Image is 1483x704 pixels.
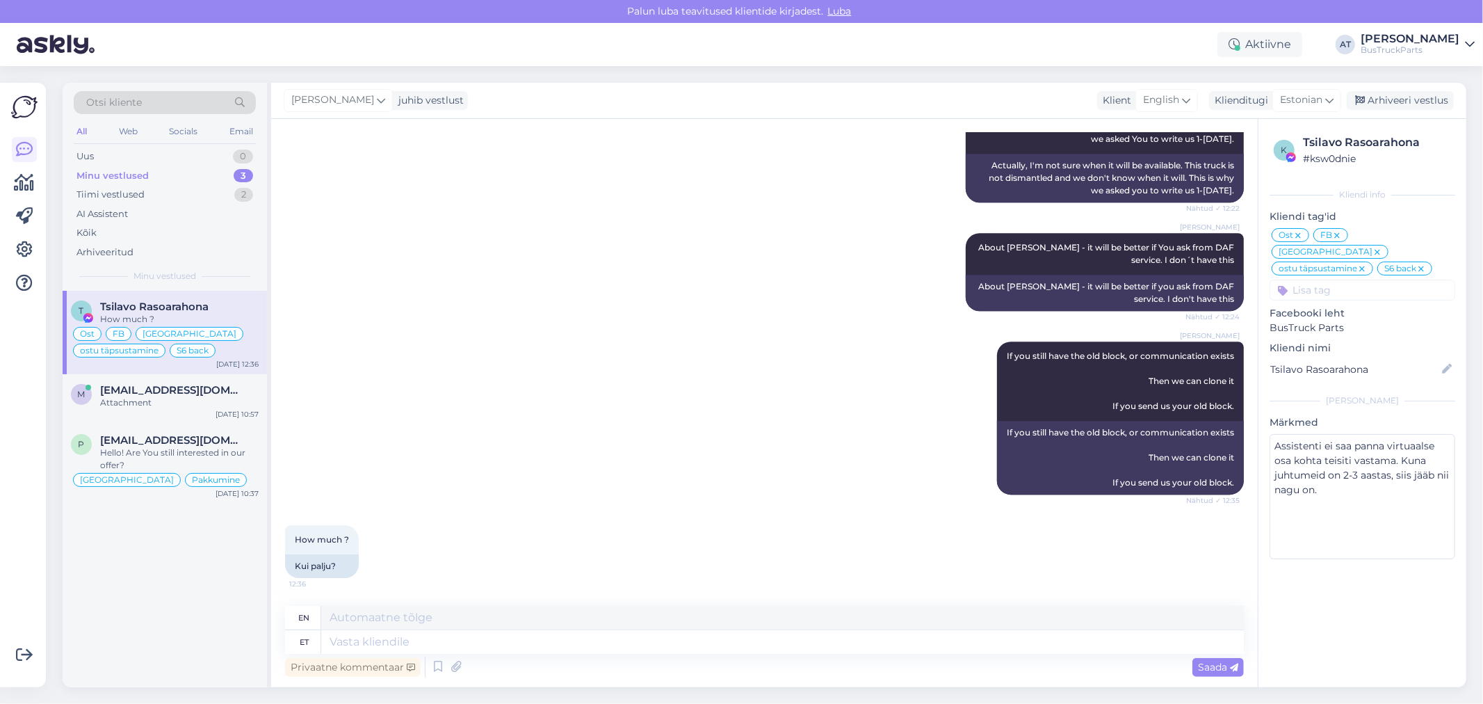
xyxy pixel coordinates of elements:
[1270,362,1439,377] input: Lisa nimi
[1270,280,1455,301] input: Lisa tag
[1217,32,1302,57] div: Aktiivne
[1361,45,1459,56] div: BusTruckParts
[1180,330,1240,341] span: [PERSON_NAME]
[143,330,236,338] span: [GEOGRAPHIC_DATA]
[1347,91,1454,110] div: Arhiveeri vestlus
[1209,93,1268,108] div: Klienditugi
[1281,145,1288,155] span: k
[227,122,256,141] div: Email
[1279,231,1293,239] span: Ost
[216,409,259,419] div: [DATE] 10:57
[192,476,240,484] span: Pakkumine
[1270,415,1455,430] p: Märkmed
[997,421,1244,495] div: If you still have the old block, or communication exists Then we can clone it If you send us your...
[133,270,196,282] span: Minu vestlused
[285,554,359,578] div: Kui palju?
[80,330,95,338] span: Ost
[1198,661,1238,673] span: Saada
[76,226,97,240] div: Kõik
[76,246,133,259] div: Arhiveeritud
[966,275,1244,311] div: About [PERSON_NAME] - it will be better if you ask from DAF service. I don't have this
[78,389,86,399] span: m
[966,154,1244,202] div: Actually, I'm not sure when it will be available. This truck is not dismantled and we don't know ...
[300,630,309,654] div: et
[1320,231,1332,239] span: FB
[1270,306,1455,321] p: Facebooki leht
[233,150,253,163] div: 0
[79,305,84,316] span: T
[216,359,259,369] div: [DATE] 12:36
[1303,134,1451,151] div: Tsilavo Rasoarahona
[1270,341,1455,355] p: Kliendi nimi
[100,434,245,447] span: Pablogilo_90@hotmail.com
[1007,351,1234,411] span: If you still have the old block, or communication exists Then we can clone it If you send us your...
[824,5,856,17] span: Luba
[1097,93,1131,108] div: Klient
[978,242,1236,265] span: About [PERSON_NAME] - it will be better if You ask from DAF service. I don´t have this
[1270,434,1455,559] textarea: Assistenti ei saa panna virtuaalse osa kohta teisiti vastama. Kuna juhtumeid on 2-3 aastas, siis ...
[166,122,200,141] div: Socials
[234,188,253,202] div: 2
[74,122,90,141] div: All
[116,122,140,141] div: Web
[1280,93,1322,108] span: Estonian
[1143,93,1179,108] span: English
[1279,248,1372,256] span: [GEOGRAPHIC_DATA]
[86,95,142,110] span: Otsi kliente
[1186,203,1240,214] span: Nähtud ✓ 12:22
[100,301,209,313] span: Tsilavo Rasoarahona
[1361,33,1475,56] a: [PERSON_NAME]BusTruckParts
[1361,33,1459,45] div: [PERSON_NAME]
[1270,189,1455,201] div: Kliendi info
[76,188,145,202] div: Tiimi vestlused
[79,439,85,449] span: P
[76,169,149,183] div: Minu vestlused
[80,346,159,355] span: ostu täpsustamine
[393,93,464,108] div: juhib vestlust
[76,207,128,221] div: AI Assistent
[1303,151,1451,166] div: # ksw0dnie
[1270,394,1455,407] div: [PERSON_NAME]
[177,346,209,355] span: S6 back
[295,534,349,545] span: How much ?
[1185,312,1240,322] span: Nähtud ✓ 12:24
[299,606,310,630] div: en
[76,150,94,163] div: Uus
[1270,209,1455,224] p: Kliendi tag'id
[100,447,259,472] div: Hello! Are You still interested in our offer?
[100,384,245,397] span: mafuratafadzwa129@gmail.com
[1336,35,1355,54] div: AT
[285,658,421,677] div: Privaatne kommentaar
[80,476,174,484] span: [GEOGRAPHIC_DATA]
[1270,321,1455,335] p: BusTruck Parts
[100,397,259,409] div: Attachment
[289,579,341,589] span: 12:36
[11,94,38,120] img: Askly Logo
[100,313,259,326] div: How much ?
[1186,495,1240,506] span: Nähtud ✓ 12:35
[216,488,259,499] div: [DATE] 10:37
[1384,264,1416,273] span: S6 back
[291,93,374,108] span: [PERSON_NAME]
[234,169,253,183] div: 3
[113,330,124,338] span: FB
[1180,222,1240,232] span: [PERSON_NAME]
[1279,264,1357,273] span: ostu täpsustamine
